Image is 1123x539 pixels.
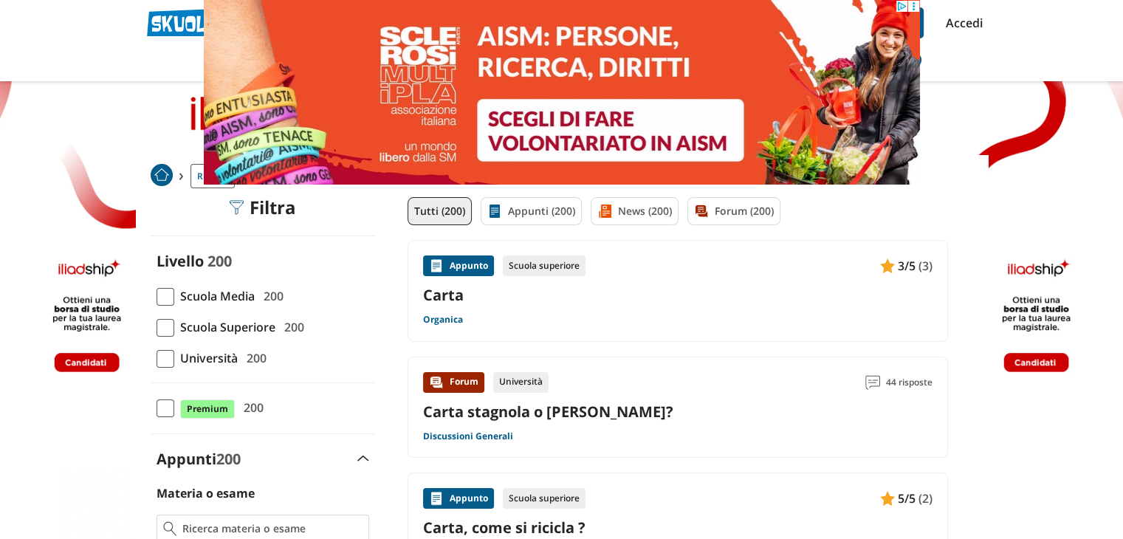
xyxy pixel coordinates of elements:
[946,7,977,38] a: Accedi
[487,204,502,219] img: Appunti filtro contenuto
[180,399,235,419] span: Premium
[207,251,232,271] span: 200
[591,197,679,225] a: News (200)
[182,521,362,536] input: Ricerca materia o esame
[157,485,255,501] label: Materia o esame
[423,372,484,393] div: Forum
[429,491,444,506] img: Appunti contenuto
[694,204,709,219] img: Forum filtro contenuto
[174,317,275,337] span: Scuola Superiore
[898,489,916,508] span: 5/5
[238,398,264,417] span: 200
[503,488,585,509] div: Scuola superiore
[429,375,444,390] img: Forum contenuto
[493,372,549,393] div: Università
[481,197,582,225] a: Appunti (200)
[216,449,241,469] span: 200
[157,449,241,469] label: Appunti
[423,314,463,326] a: Organica
[880,258,895,273] img: Appunti contenuto
[865,375,880,390] img: Commenti lettura
[151,164,173,186] img: Home
[357,456,369,461] img: Apri e chiudi sezione
[886,372,933,393] span: 44 risposte
[423,488,494,509] div: Appunto
[157,251,204,271] label: Livello
[423,285,933,305] a: Carta
[229,197,296,218] div: Filtra
[229,200,244,215] img: Filtra filtri mobile
[423,402,673,422] a: Carta stagnola o [PERSON_NAME]?
[918,256,933,275] span: (3)
[174,286,255,306] span: Scuola Media
[423,518,933,538] a: Carta, come si ricicla ?
[423,430,513,442] a: Discussioni Generali
[503,255,585,276] div: Scuola superiore
[597,204,612,219] img: News filtro contenuto
[880,491,895,506] img: Appunti contenuto
[423,255,494,276] div: Appunto
[918,489,933,508] span: (2)
[408,197,472,225] a: Tutti (200)
[429,258,444,273] img: Appunti contenuto
[190,164,235,188] a: Ricerca
[687,197,780,225] a: Forum (200)
[241,349,267,368] span: 200
[258,286,284,306] span: 200
[174,349,238,368] span: Università
[898,256,916,275] span: 3/5
[163,521,177,536] img: Ricerca materia o esame
[151,164,173,188] a: Home
[278,317,304,337] span: 200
